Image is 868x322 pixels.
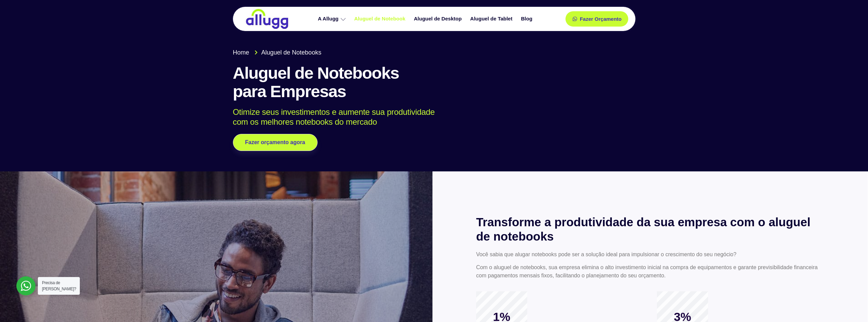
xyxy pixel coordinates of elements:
[476,263,824,280] p: Com o aluguel de notebooks, sua empresa elimina o alto investimento inicial na compra de equipame...
[580,16,622,21] span: Fazer Orçamento
[565,11,629,27] a: Fazer Orçamento
[351,13,411,25] a: Aluguel de Notebook
[245,140,305,145] span: Fazer orçamento agora
[233,48,249,57] span: Home
[476,215,824,244] h2: Transforme a produtividade da sua empresa com o aluguel de notebooks
[233,64,635,101] h1: Aluguel de Notebooks para Empresas
[314,13,351,25] a: A Allugg
[467,13,518,25] a: Aluguel de Tablet
[476,250,824,259] p: Você sabia que alugar notebooks pode ser a solução ideal para impulsionar o crescimento do seu ne...
[260,48,321,57] span: Aluguel de Notebooks
[517,13,537,25] a: Blog
[233,134,318,151] a: Fazer orçamento agora
[233,107,626,127] p: Otimize seus investimentos e aumente sua produtividade com os melhores notebooks do mercado
[411,13,467,25] a: Aluguel de Desktop
[245,9,289,29] img: locação de TI é Allugg
[42,280,76,291] span: Precisa de [PERSON_NAME]?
